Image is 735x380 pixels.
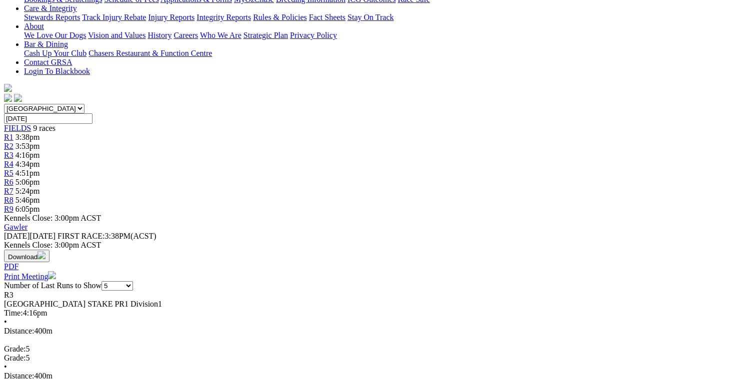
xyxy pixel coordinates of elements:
a: Rules & Policies [253,13,307,21]
a: Bar & Dining [24,40,68,48]
a: Integrity Reports [196,13,251,21]
a: R1 [4,133,13,141]
div: 400m [4,327,731,336]
a: Vision and Values [88,31,145,39]
a: PDF [4,262,18,271]
div: About [24,31,731,40]
div: Kennels Close: 3:00pm ACST [4,241,731,250]
img: printer.svg [48,271,56,279]
div: Download [4,262,731,271]
a: Fact Sheets [309,13,345,21]
span: 3:53pm [15,142,40,150]
span: 4:16pm [15,151,40,159]
img: download.svg [37,251,45,259]
span: 3:38PM(ACST) [57,232,156,240]
a: Injury Reports [148,13,194,21]
img: twitter.svg [14,94,22,102]
a: Stewards Reports [24,13,80,21]
span: • [4,363,7,371]
input: Select date [4,113,92,124]
a: Login To Blackbook [24,67,90,75]
div: [GEOGRAPHIC_DATA] STAKE PR1 Division1 [4,300,731,309]
a: R8 [4,196,13,204]
span: Kennels Close: 3:00pm ACST [4,214,101,222]
span: Time: [4,309,23,317]
button: Download [4,250,49,262]
span: Distance: [4,327,34,335]
span: R3 [4,291,13,299]
span: • [4,318,7,326]
a: R6 [4,178,13,186]
span: 4:34pm [15,160,40,168]
span: 3:38pm [15,133,40,141]
span: 5:46pm [15,196,40,204]
a: Who We Are [200,31,241,39]
div: Bar & Dining [24,49,731,58]
span: Distance: [4,372,34,380]
a: Cash Up Your Club [24,49,86,57]
img: facebook.svg [4,94,12,102]
a: Track Injury Rebate [82,13,146,21]
span: 5:06pm [15,178,40,186]
a: R5 [4,169,13,177]
a: Care & Integrity [24,4,77,12]
a: Strategic Plan [243,31,288,39]
a: Stay On Track [347,13,393,21]
a: R4 [4,160,13,168]
a: R3 [4,151,13,159]
a: FIELDS [4,124,31,132]
a: Contact GRSA [24,58,72,66]
div: 4:16pm [4,309,731,318]
a: Print Meeting [4,272,56,281]
div: 5 [4,354,731,363]
span: 6:05pm [15,205,40,213]
a: R2 [4,142,13,150]
img: logo-grsa-white.png [4,84,12,92]
span: 5:24pm [15,187,40,195]
a: We Love Our Dogs [24,31,86,39]
a: About [24,22,44,30]
a: Chasers Restaurant & Function Centre [88,49,212,57]
span: [DATE] [4,232,55,240]
a: R9 [4,205,13,213]
span: 4:51pm [15,169,40,177]
a: R7 [4,187,13,195]
div: Number of Last Runs to Show [4,281,731,291]
a: Privacy Policy [290,31,337,39]
a: History [147,31,171,39]
div: 5 [4,345,731,354]
a: Gawler [4,223,27,231]
div: Care & Integrity [24,13,731,22]
span: [DATE] [4,232,30,240]
span: 9 races [33,124,55,132]
span: Grade: [4,345,26,353]
span: FIRST RACE: [57,232,104,240]
span: Grade: [4,354,26,362]
a: Careers [173,31,198,39]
